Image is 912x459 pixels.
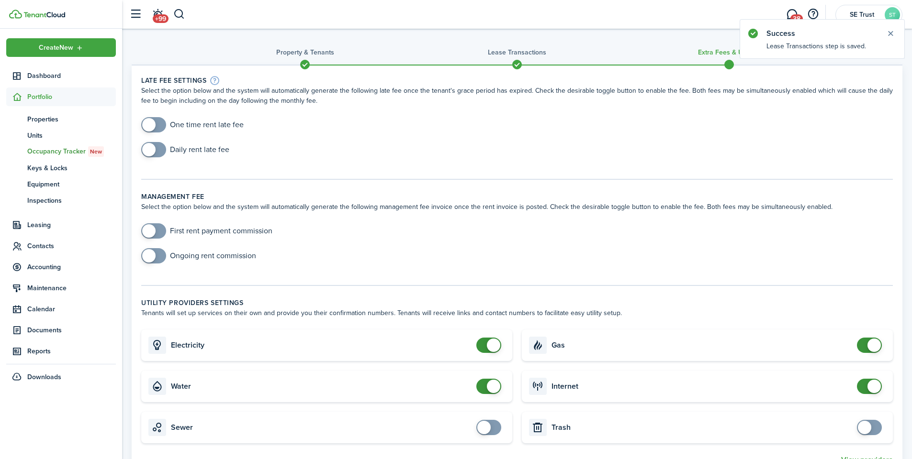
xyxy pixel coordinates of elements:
a: Inspections [6,192,116,208]
span: Create New [39,44,73,51]
card-title: Sewer [171,423,472,432]
span: Properties [27,114,116,124]
notify-title: Success [766,28,877,39]
card-title: Trash [552,423,852,432]
a: Reports [6,342,116,361]
button: Open sidebar [126,5,145,23]
wizard-step-header-description: Tenants will set up services on their own and provide you their confirmation numbers. Tenants wil... [141,308,893,318]
card-title: Internet [552,382,852,391]
a: Dashboard [6,66,116,85]
span: Downloads [27,372,61,382]
button: Open resource center [805,6,821,22]
span: Equipment [27,179,116,189]
span: 38 [790,14,803,23]
a: Units [6,127,116,143]
span: Occupancy Tracker [27,146,116,157]
span: Leasing [27,220,116,230]
span: Reports [27,346,116,356]
a: Messaging [783,2,801,27]
notify-body: Lease Transactions step is saved. [740,41,904,58]
card-title: Electricity [171,341,472,350]
a: Keys & Locks [6,160,116,176]
span: Units [27,131,116,141]
wizard-step-header-title: Management fee [141,192,893,202]
img: TenantCloud [23,12,65,18]
a: Occupancy TrackerNew [6,143,116,160]
button: Search [173,6,185,22]
span: SE Trust [843,11,881,18]
avatar-text: ST [885,7,900,22]
span: Documents [27,325,116,335]
h3: Lease Transactions [488,47,546,57]
span: Portfolio [27,92,116,102]
span: Dashboard [27,71,116,81]
wizard-step-header-title: Late fee settings [141,75,893,86]
img: TenantCloud [9,10,22,19]
span: Calendar [27,304,116,314]
card-title: Gas [552,341,852,350]
h3: Extra fees & Utilities [698,47,760,57]
a: Notifications [148,2,167,27]
span: Inspections [27,196,116,206]
span: New [90,147,102,156]
wizard-step-header-description: Select the option below and the system will automatically generate the following late fee once th... [141,86,893,106]
a: Equipment [6,176,116,192]
h3: Property & Tenants [276,47,334,57]
span: Maintenance [27,283,116,293]
span: Accounting [27,262,116,272]
span: Keys & Locks [27,163,116,173]
span: Contacts [27,241,116,251]
a: Properties [6,111,116,127]
wizard-step-header-title: Utility providers settings [141,298,893,308]
button: Open menu [6,38,116,57]
button: Close notify [884,27,897,40]
wizard-step-header-description: Select the option below and the system will automatically generate the following management fee i... [141,202,893,212]
span: +99 [153,14,169,23]
card-title: Water [171,382,472,391]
